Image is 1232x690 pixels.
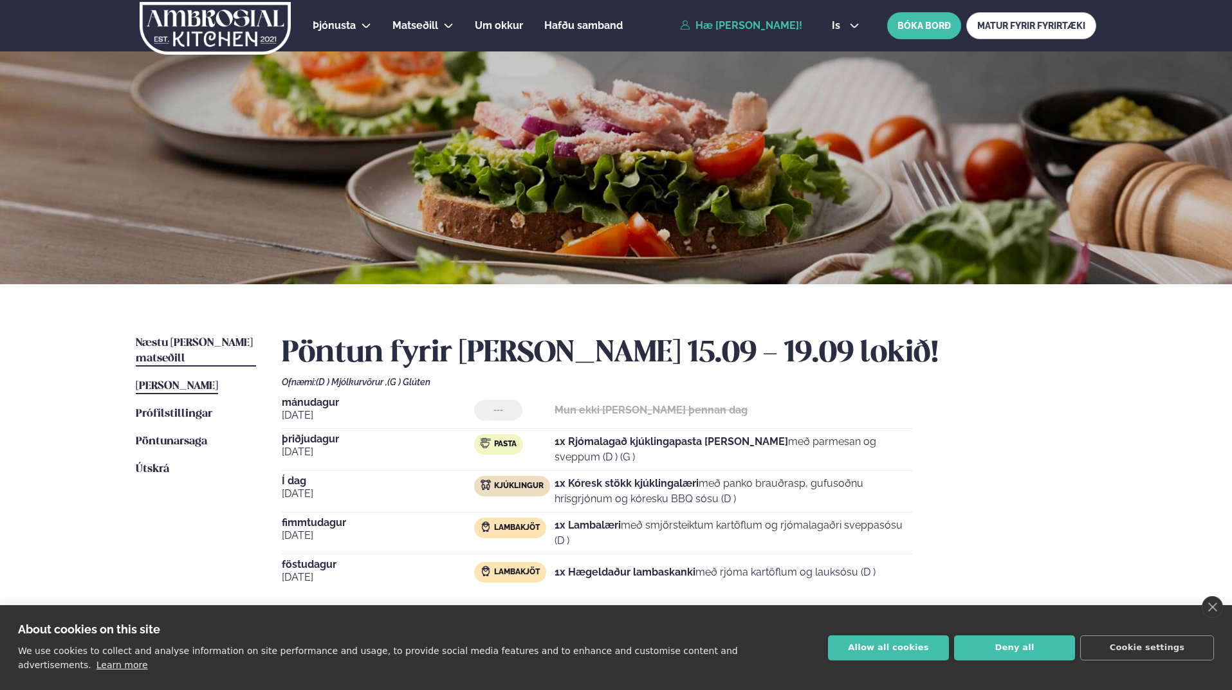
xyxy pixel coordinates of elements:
[136,436,207,447] span: Pöntunarsaga
[18,646,738,670] p: We use cookies to collect and analyse information on site performance and usage, to provide socia...
[136,381,218,392] span: [PERSON_NAME]
[555,476,912,507] p: með panko brauðrasp, gufusoðnu hrísgrjónum og kóresku BBQ sósu (D )
[282,336,1096,372] h2: Pöntun fyrir [PERSON_NAME] 15.09 - 19.09 lokið!
[481,566,491,576] img: Lamb.svg
[282,444,474,460] span: [DATE]
[136,434,207,449] a: Pöntunarsaga
[555,518,912,549] p: með smjörsteiktum kartöflum og rjómalagaðri sveppasósu (D )
[828,635,949,660] button: Allow all cookies
[313,18,356,33] a: Þjónusta
[18,622,160,636] strong: About cookies on this site
[887,12,961,39] button: BÓKA BORÐ
[282,559,474,570] span: föstudagur
[136,464,169,475] span: Útskrá
[555,566,695,578] strong: 1x Hægeldaður lambaskanki
[282,570,474,585] span: [DATE]
[136,338,253,364] span: Næstu [PERSON_NAME] matseðill
[282,476,474,486] span: Í dag
[282,434,474,444] span: þriðjudagur
[822,21,870,31] button: is
[282,528,474,543] span: [DATE]
[555,435,788,448] strong: 1x Rjómalagað kjúklingapasta [PERSON_NAME]
[494,567,540,577] span: Lambakjöt
[282,408,474,423] span: [DATE]
[1202,596,1223,618] a: close
[481,438,491,448] img: pasta.svg
[282,486,474,502] span: [DATE]
[544,18,623,33] a: Hafðu samband
[494,481,544,491] span: Kjúklingur
[493,405,503,415] span: ---
[392,18,438,33] a: Matseðill
[282,377,1096,387] div: Ofnæmi:
[392,19,438,32] span: Matseðill
[494,439,517,449] span: Pasta
[544,19,623,32] span: Hafðu samband
[387,377,430,387] span: (G ) Glúten
[136,336,256,367] a: Næstu [PERSON_NAME] matseðill
[555,565,876,580] p: með rjóma kartöflum og lauksósu (D )
[136,406,212,422] a: Prófílstillingar
[136,462,169,477] a: Útskrá
[494,523,540,533] span: Lambakjöt
[481,522,491,532] img: Lamb.svg
[481,480,491,490] img: chicken.svg
[555,404,748,416] strong: Mun ekki [PERSON_NAME] þennan dag
[832,21,844,31] span: is
[555,519,621,531] strong: 1x Lambalæri
[136,379,218,394] a: [PERSON_NAME]
[555,434,912,465] p: með parmesan og sveppum (D ) (G )
[138,2,292,55] img: logo
[282,397,474,408] span: mánudagur
[136,408,212,419] span: Prófílstillingar
[282,518,474,528] span: fimmtudagur
[680,20,802,32] a: Hæ [PERSON_NAME]!
[555,477,699,489] strong: 1x Kóresk stökk kjúklingalæri
[316,377,387,387] span: (D ) Mjólkurvörur ,
[475,18,523,33] a: Um okkur
[966,12,1096,39] a: MATUR FYRIR FYRIRTÆKI
[954,635,1075,660] button: Deny all
[475,19,523,32] span: Um okkur
[313,19,356,32] span: Þjónusta
[97,660,148,670] a: Learn more
[1080,635,1214,660] button: Cookie settings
